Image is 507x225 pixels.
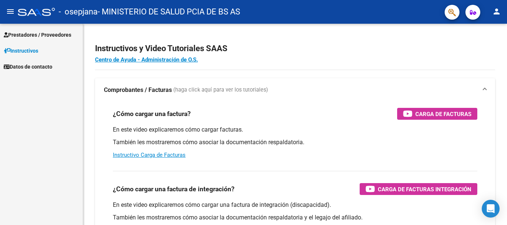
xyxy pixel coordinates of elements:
strong: Comprobantes / Facturas [104,86,172,94]
mat-expansion-panel-header: Comprobantes / Facturas (haga click aquí para ver los tutoriales) [95,78,495,102]
p: En este video explicaremos cómo cargar facturas. [113,126,477,134]
span: Carga de Facturas Integración [378,185,471,194]
span: Instructivos [4,47,38,55]
h3: ¿Cómo cargar una factura de integración? [113,184,235,194]
a: Centro de Ayuda - Administración de O.S. [95,56,198,63]
a: Instructivo Carga de Facturas [113,152,186,158]
button: Carga de Facturas [397,108,477,120]
h3: ¿Cómo cargar una factura? [113,109,191,119]
h2: Instructivos y Video Tutoriales SAAS [95,42,495,56]
mat-icon: menu [6,7,15,16]
mat-icon: person [492,7,501,16]
p: En este video explicaremos cómo cargar una factura de integración (discapacidad). [113,201,477,209]
span: Datos de contacto [4,63,52,71]
p: También les mostraremos cómo asociar la documentación respaldatoria y el legajo del afiliado. [113,214,477,222]
div: Open Intercom Messenger [482,200,500,218]
span: (haga click aquí para ver los tutoriales) [173,86,268,94]
span: Prestadores / Proveedores [4,31,71,39]
button: Carga de Facturas Integración [360,183,477,195]
p: También les mostraremos cómo asociar la documentación respaldatoria. [113,138,477,146]
span: Carga de Facturas [415,109,471,119]
span: - MINISTERIO DE SALUD PCIA DE BS AS [98,4,240,20]
span: - osepjana [59,4,98,20]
